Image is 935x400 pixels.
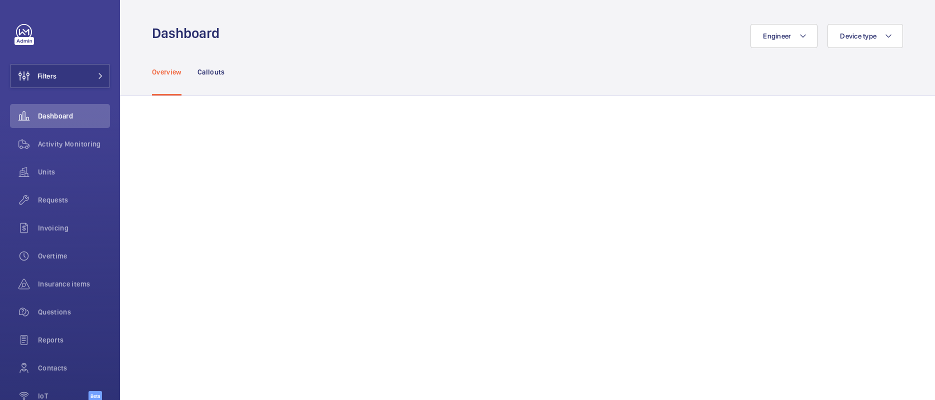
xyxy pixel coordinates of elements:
[10,64,110,88] button: Filters
[37,71,56,81] span: Filters
[152,67,181,77] p: Overview
[38,167,110,177] span: Units
[38,335,110,345] span: Reports
[38,251,110,261] span: Overtime
[38,223,110,233] span: Invoicing
[38,111,110,121] span: Dashboard
[152,24,225,42] h1: Dashboard
[827,24,903,48] button: Device type
[763,32,791,40] span: Engineer
[38,307,110,317] span: Questions
[38,195,110,205] span: Requests
[38,139,110,149] span: Activity Monitoring
[38,363,110,373] span: Contacts
[840,32,876,40] span: Device type
[197,67,225,77] p: Callouts
[38,279,110,289] span: Insurance items
[750,24,817,48] button: Engineer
